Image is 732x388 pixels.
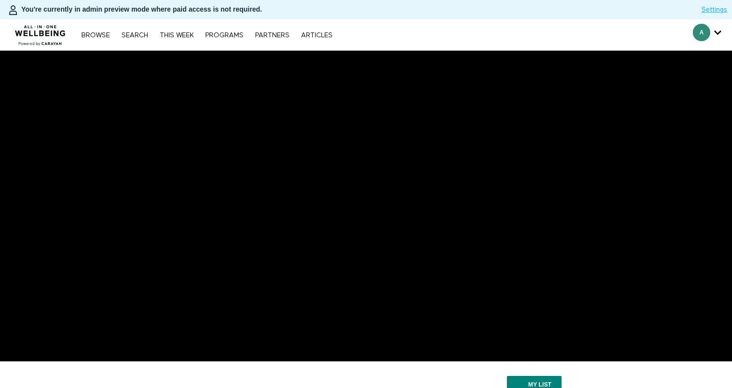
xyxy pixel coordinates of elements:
a: PARTNERS [250,32,294,39]
img: person-bdfc0eaa9744423c596e6e1c01710c89950b1dff7c83b5d61d716cfd8139584f.svg [7,4,19,16]
div: Secondary [686,19,729,50]
a: Search [117,32,153,39]
a: THIS WEEK [155,32,198,39]
a: ARTICLES [296,32,337,39]
img: CARAVAN [11,18,70,47]
nav: Primary [76,30,337,40]
a: PROGRAMS [200,32,248,39]
a: Browse [76,32,115,39]
a: Settings [701,5,727,15]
